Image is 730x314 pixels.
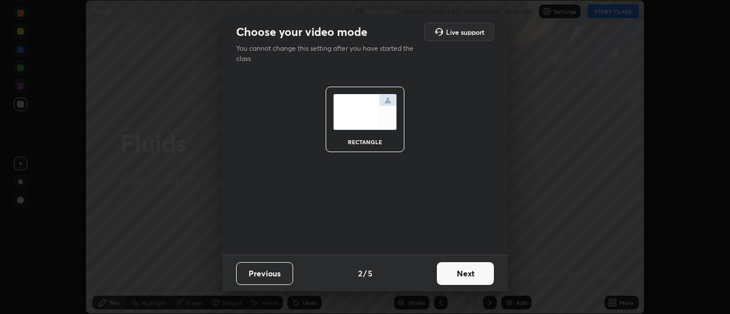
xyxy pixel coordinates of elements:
h2: Choose your video mode [236,25,367,39]
img: normalScreenIcon.ae25ed63.svg [333,94,397,130]
h4: / [363,267,367,279]
p: You cannot change this setting after you have started the class [236,43,421,64]
button: Next [437,262,494,285]
h4: 2 [358,267,362,279]
button: Previous [236,262,293,285]
h4: 5 [368,267,372,279]
div: rectangle [342,139,388,145]
h5: Live support [446,28,484,35]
